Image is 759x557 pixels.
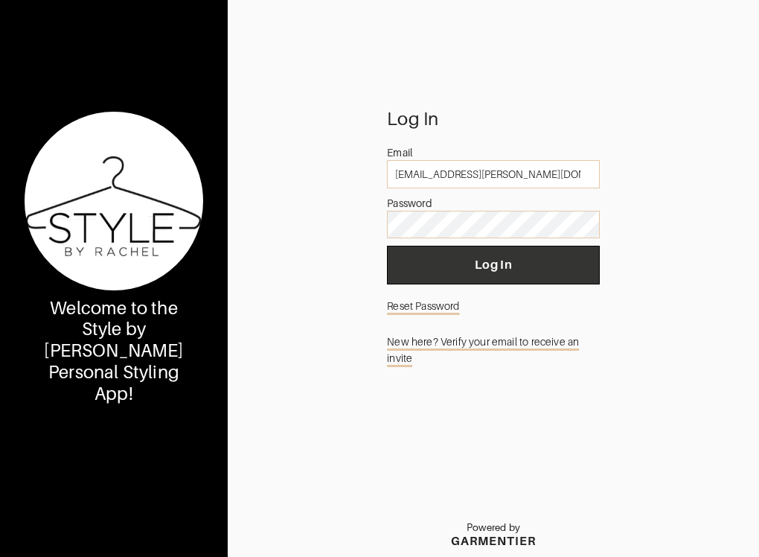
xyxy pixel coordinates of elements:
div: Welcome to the Style by [PERSON_NAME] Personal Styling App! [35,298,193,405]
a: Reset Password [387,292,600,320]
div: GARMENTIER [451,534,536,548]
button: Log In [387,246,600,284]
div: Log In [387,112,600,127]
p: Powered by [451,522,536,534]
div: Email [387,145,600,160]
span: Log In [399,258,588,273]
img: 1575506322011.jpg.jpg [25,112,203,290]
a: New here? Verify your email to receive an invite [387,328,600,372]
div: Password [387,196,600,211]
